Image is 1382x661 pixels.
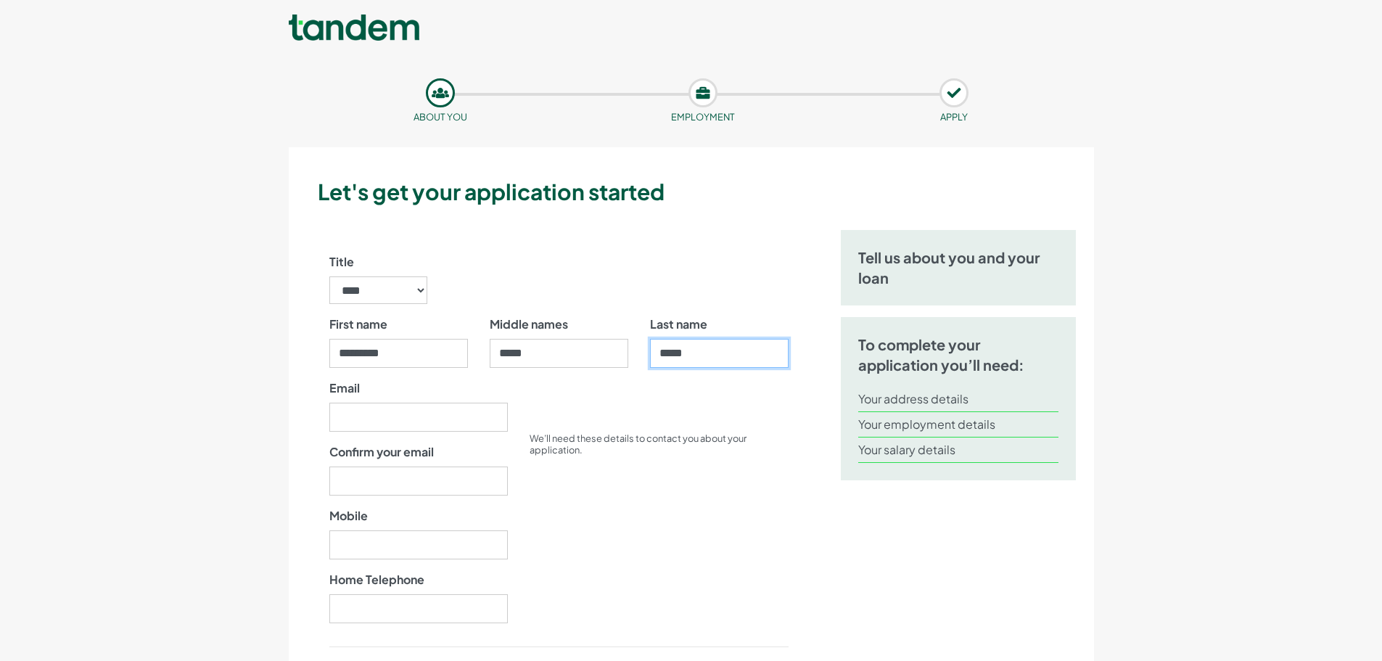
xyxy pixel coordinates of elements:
label: Middle names [490,316,568,333]
small: APPLY [940,111,968,123]
li: Your salary details [858,438,1059,463]
li: Your address details [858,387,1059,412]
label: Mobile [329,507,368,525]
h5: To complete your application you’ll need: [858,334,1059,375]
small: We’ll need these details to contact you about your application. [530,432,746,456]
li: Your employment details [858,412,1059,438]
label: Confirm your email [329,443,434,461]
small: Employment [671,111,735,123]
label: Title [329,253,354,271]
label: Home Telephone [329,571,424,588]
h5: Tell us about you and your loan [858,247,1059,288]
label: First name [329,316,387,333]
label: Last name [650,316,707,333]
label: Email [329,379,360,397]
small: About you [414,111,467,123]
h3: Let's get your application started [318,176,1088,207]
